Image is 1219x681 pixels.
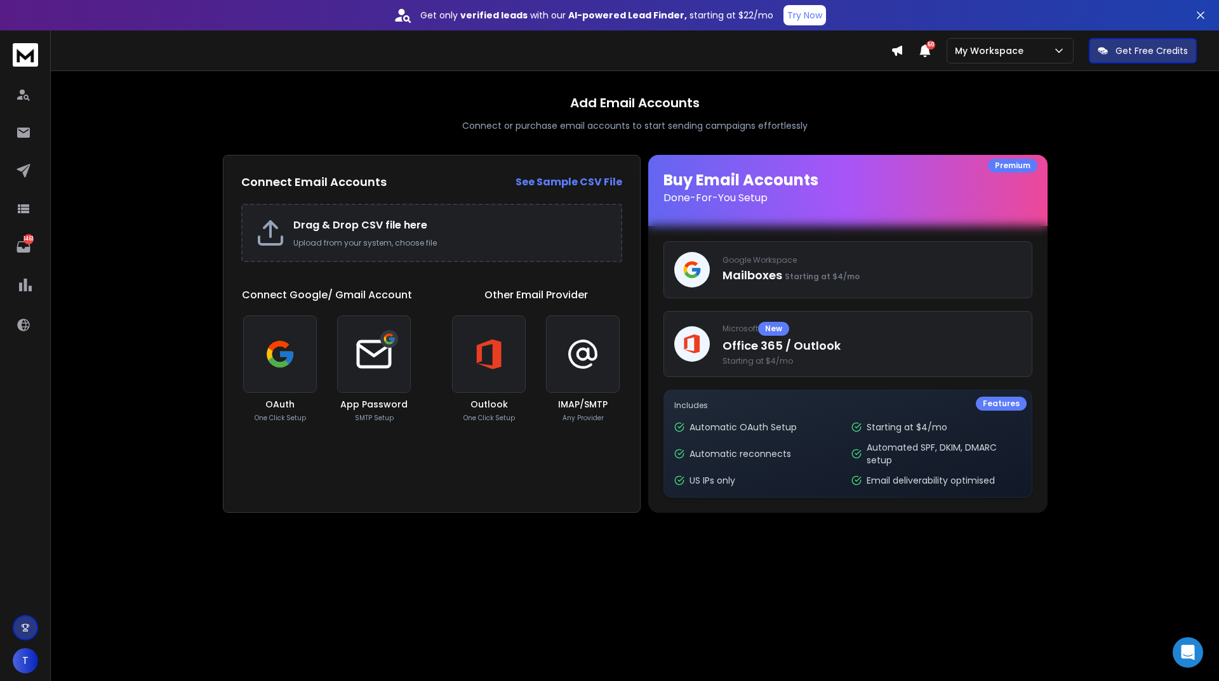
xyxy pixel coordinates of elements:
p: Automatic OAuth Setup [689,421,797,433]
h2: Connect Email Accounts [241,173,387,191]
p: One Click Setup [463,413,515,423]
p: Mailboxes [723,267,1022,284]
p: Any Provider [563,413,604,423]
h1: Connect Google/ Gmail Account [242,288,412,303]
div: Open Intercom Messenger [1173,637,1203,668]
h3: App Password [340,398,408,411]
h1: Buy Email Accounts [663,170,1032,206]
p: Connect or purchase email accounts to start sending campaigns effortlessly [462,119,808,132]
p: Try Now [787,9,822,22]
h2: Drag & Drop CSV file here [293,218,608,233]
h3: Outlook [470,398,508,411]
div: Premium [988,159,1037,173]
p: Get Free Credits [1116,44,1188,57]
p: Microsoft [723,322,1022,336]
a: See Sample CSV File [516,175,622,190]
h1: Add Email Accounts [570,94,700,112]
img: logo [13,43,38,67]
h1: Other Email Provider [484,288,588,303]
button: T [13,648,38,673]
p: Upload from your system, choose file [293,238,608,248]
p: US IPs only [689,474,735,487]
p: Done-For-You Setup [663,190,1032,206]
p: Automated SPF, DKIM, DMARC setup [867,441,1021,466]
div: New [758,322,789,336]
p: Includes [674,400,1022,411]
p: Automatic reconnects [689,447,791,460]
p: Office 365 / Outlook [723,337,1022,355]
h3: IMAP/SMTP [558,398,608,411]
strong: verified leads [460,9,528,22]
span: Starting at $4/mo [785,271,860,282]
p: 1461 [23,234,34,244]
a: 1461 [11,234,36,260]
p: Google Workspace [723,255,1022,265]
strong: See Sample CSV File [516,175,622,189]
h3: OAuth [265,398,295,411]
p: SMTP Setup [355,413,394,423]
button: Get Free Credits [1089,38,1197,63]
p: Starting at $4/mo [867,421,947,433]
button: Try Now [783,5,826,25]
strong: AI-powered Lead Finder, [568,9,687,22]
span: Starting at $4/mo [723,356,1022,366]
p: One Click Setup [255,413,306,423]
p: Get only with our starting at $22/mo [420,9,773,22]
p: My Workspace [955,44,1029,57]
p: Email deliverability optimised [867,474,995,487]
div: Features [976,397,1027,411]
span: 50 [926,41,935,50]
